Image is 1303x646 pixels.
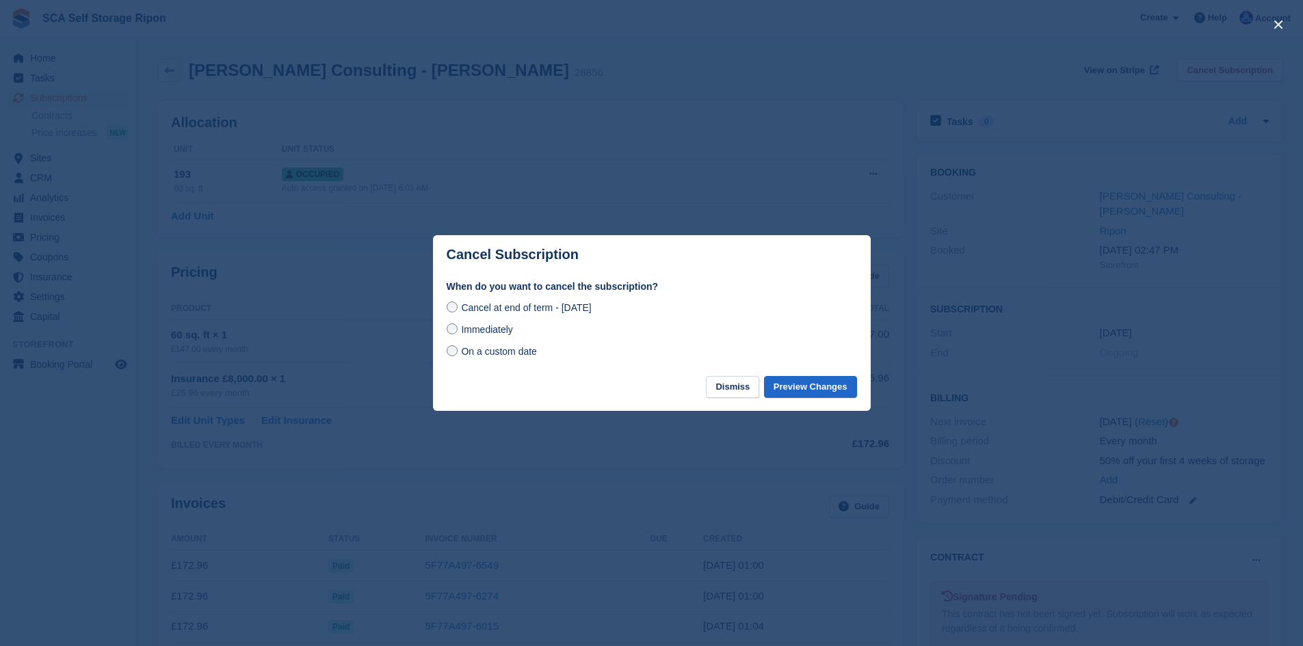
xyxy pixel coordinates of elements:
[447,280,857,294] label: When do you want to cancel the subscription?
[461,346,537,357] span: On a custom date
[706,376,759,399] button: Dismiss
[764,376,857,399] button: Preview Changes
[461,324,512,335] span: Immediately
[447,345,458,356] input: On a custom date
[461,302,591,313] span: Cancel at end of term - [DATE]
[1267,14,1289,36] button: close
[447,247,579,263] p: Cancel Subscription
[447,301,458,312] input: Cancel at end of term - [DATE]
[447,323,458,334] input: Immediately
